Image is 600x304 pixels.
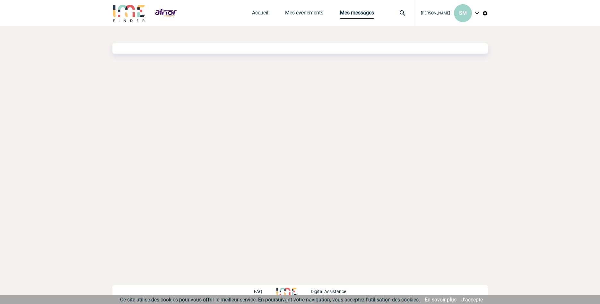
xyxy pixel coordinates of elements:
[421,11,450,15] span: [PERSON_NAME]
[461,297,483,303] a: J'accepte
[252,10,268,19] a: Accueil
[276,288,296,295] img: http://www.idealmeetingsevents.fr/
[120,297,420,303] span: Ce site utilise des cookies pour vous offrir le meilleur service. En poursuivant votre navigation...
[112,4,146,22] img: IME-Finder
[254,288,276,294] a: FAQ
[285,10,323,19] a: Mes événements
[311,289,346,294] p: Digital Assistance
[254,289,262,294] p: FAQ
[459,10,467,16] span: SM
[425,297,457,303] a: En savoir plus
[340,10,374,19] a: Mes messages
